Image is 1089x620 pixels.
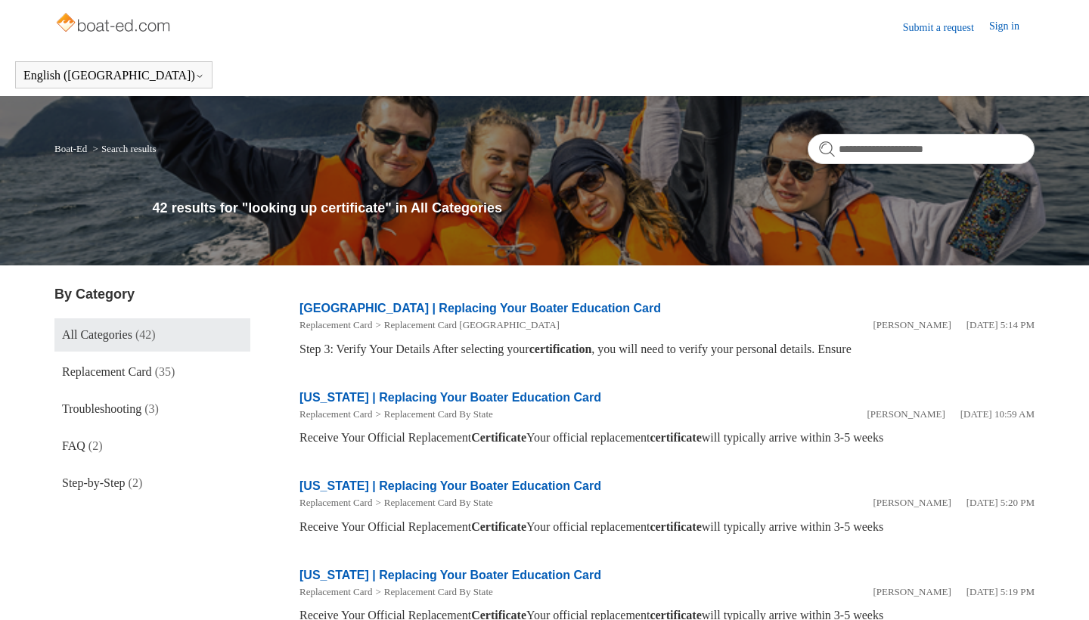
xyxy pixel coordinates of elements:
[384,497,493,508] a: Replacement Card By State
[372,318,560,333] li: Replacement Card Canada
[966,497,1035,508] time: 05/21/2024, 17:20
[966,319,1035,330] time: 05/22/2024, 17:14
[135,328,156,341] span: (42)
[966,586,1035,597] time: 05/21/2024, 17:19
[873,584,951,600] li: [PERSON_NAME]
[650,520,701,533] em: certificate
[372,584,492,600] li: Replacement Card By State
[299,429,1035,447] div: Receive Your Official Replacement Your official replacement will typically arrive within 3-5 weeks
[1038,569,1078,609] div: Live chat
[299,408,372,420] a: Replacement Card
[62,439,85,452] span: FAQ
[54,355,250,389] a: Replacement Card (35)
[867,407,945,422] li: [PERSON_NAME]
[23,69,204,82] button: English ([GEOGRAPHIC_DATA])
[62,328,132,341] span: All Categories
[299,407,372,422] li: Replacement Card
[299,391,601,404] a: [US_STATE] | Replacing Your Boater Education Card
[62,476,126,489] span: Step-by-Step
[54,429,250,463] a: FAQ (2)
[144,402,159,415] span: (3)
[989,18,1035,36] a: Sign in
[471,520,526,533] em: Certificate
[54,143,90,154] li: Boat-Ed
[873,495,951,510] li: [PERSON_NAME]
[129,476,143,489] span: (2)
[54,9,175,39] img: Boat-Ed Help Center home page
[384,408,493,420] a: Replacement Card By State
[155,365,175,378] span: (35)
[299,584,372,600] li: Replacement Card
[90,143,157,154] li: Search results
[384,319,560,330] a: Replacement Card [GEOGRAPHIC_DATA]
[299,518,1035,536] div: Receive Your Official Replacement Your official replacement will typically arrive within 3-5 weeks
[153,198,1035,219] h1: 42 results for "looking up certificate" in All Categories
[299,586,372,597] a: Replacement Card
[62,402,141,415] span: Troubleshooting
[471,431,526,444] em: Certificate
[299,495,372,510] li: Replacement Card
[650,431,701,444] em: certificate
[62,365,152,378] span: Replacement Card
[873,318,951,333] li: [PERSON_NAME]
[54,143,87,154] a: Boat-Ed
[88,439,103,452] span: (2)
[372,495,492,510] li: Replacement Card By State
[384,586,493,597] a: Replacement Card By State
[903,20,989,36] a: Submit a request
[299,497,372,508] a: Replacement Card
[299,340,1035,358] div: Step 3: Verify Your Details After selecting your , you will need to verify your personal details....
[54,467,250,500] a: Step-by-Step (2)
[960,408,1035,420] time: 05/22/2024, 10:59
[54,284,250,305] h3: By Category
[299,318,372,333] li: Replacement Card
[54,318,250,352] a: All Categories (42)
[372,407,492,422] li: Replacement Card By State
[299,479,601,492] a: [US_STATE] | Replacing Your Boater Education Card
[299,302,661,315] a: [GEOGRAPHIC_DATA] | Replacing Your Boater Education Card
[299,569,601,581] a: [US_STATE] | Replacing Your Boater Education Card
[299,319,372,330] a: Replacement Card
[54,392,250,426] a: Troubleshooting (3)
[529,343,592,355] em: certification
[808,134,1035,164] input: Search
